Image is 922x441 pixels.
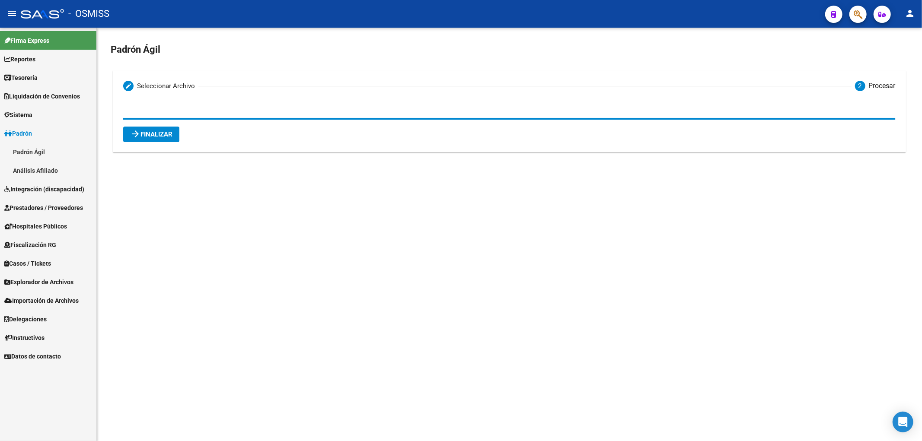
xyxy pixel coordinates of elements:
[4,203,83,213] span: Prestadores / Proveedores
[4,129,32,138] span: Padrón
[4,222,67,231] span: Hospitales Públicos
[4,54,35,64] span: Reportes
[68,4,109,23] span: - OSMISS
[123,127,179,142] button: Finalizar
[4,110,32,120] span: Sistema
[4,73,38,82] span: Tesorería
[4,314,47,324] span: Delegaciones
[4,184,84,194] span: Integración (discapacidad)
[130,129,140,139] mat-icon: arrow_forward
[130,130,172,138] span: Finalizar
[4,36,49,45] span: Firma Express
[7,8,17,19] mat-icon: menu
[4,352,61,361] span: Datos de contacto
[4,240,56,250] span: Fiscalización RG
[4,277,73,287] span: Explorador de Archivos
[905,8,915,19] mat-icon: person
[111,41,908,58] h2: Padrón Ágil
[4,259,51,268] span: Casos / Tickets
[4,92,80,101] span: Liquidación de Convenios
[869,81,896,91] div: Procesar
[4,333,45,343] span: Instructivos
[893,412,913,432] div: Open Intercom Messenger
[125,82,132,89] mat-icon: create
[4,296,79,305] span: Importación de Archivos
[137,81,195,91] div: Seleccionar Archivo
[858,81,862,91] span: 2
